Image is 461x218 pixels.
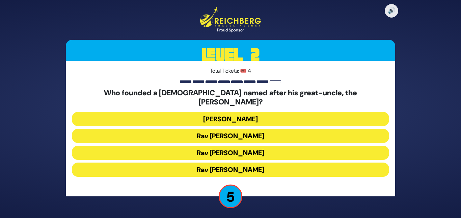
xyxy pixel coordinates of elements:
button: [PERSON_NAME] [72,112,389,126]
div: Proud Sponsor [200,27,261,33]
h5: Who founded a [DEMOGRAPHIC_DATA] named after his great-uncle, the [PERSON_NAME]? [72,89,389,106]
h3: Level 2 [66,40,395,70]
p: Total Tickets: 🎟️ 4 [72,67,389,75]
button: 🔊 [385,4,398,18]
button: Rav [PERSON_NAME] [72,129,389,143]
img: Reichberg Travel [200,7,261,27]
button: Rav [PERSON_NAME] [72,146,389,160]
p: 5 [219,185,242,208]
button: Rav [PERSON_NAME] [72,163,389,177]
